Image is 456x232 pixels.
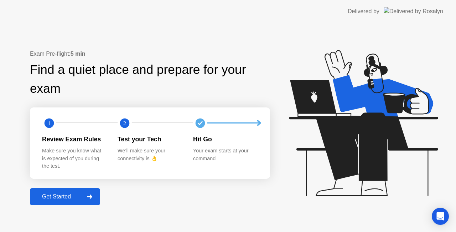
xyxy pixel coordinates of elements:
[32,193,81,200] div: Get Started
[48,120,51,126] text: 1
[432,208,449,225] div: Open Intercom Messenger
[42,135,106,144] div: Review Exam Rules
[123,120,126,126] text: 2
[118,135,182,144] div: Test your Tech
[118,147,182,162] div: We’ll make sure your connectivity is 👌
[384,7,443,15] img: Delivered by Rosalyn
[193,147,257,162] div: Your exam starts at your command
[42,147,106,170] div: Make sure you know what is expected of you during the test.
[71,51,85,57] b: 5 min
[30,60,270,98] div: Find a quiet place and prepare for your exam
[30,188,100,205] button: Get Started
[193,135,257,144] div: Hit Go
[30,50,270,58] div: Exam Pre-flight:
[348,7,379,16] div: Delivered by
